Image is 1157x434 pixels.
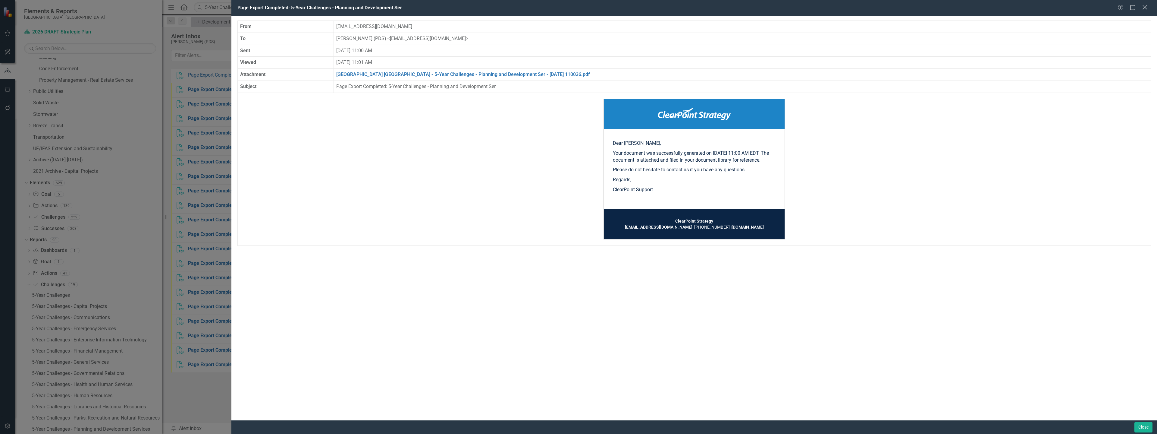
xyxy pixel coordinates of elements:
span: > [466,36,468,41]
span: < [387,36,390,41]
td: [DATE] 11:00 AM [334,45,1151,57]
th: Viewed [238,57,334,69]
th: Sent [238,45,334,57]
a: [EMAIL_ADDRESS][DOMAIN_NAME] [625,225,692,230]
strong: ClearPoint Strategy [675,219,713,223]
th: From [238,21,334,33]
p: Please do not hesitate to contact us if you have any questions. [613,166,776,173]
td: [PERSON_NAME] (PDS) [EMAIL_ADDRESS][DOMAIN_NAME] [334,33,1151,45]
td: [DATE] 11:01 AM [334,57,1151,69]
td: Page Export Completed: 5-Year Challenges - Planning and Development Ser [334,81,1151,93]
a: [DOMAIN_NAME] [732,225,764,230]
th: Attachment [238,69,334,81]
th: Subject [238,81,334,93]
img: ClearPoint Strategy [658,108,731,120]
th: To [238,33,334,45]
a: [GEOGRAPHIC_DATA] [GEOGRAPHIC_DATA] - 5-Year Challenges - Planning and Development Ser - [DATE] 1... [336,71,590,77]
button: Close [1134,422,1152,432]
td: | [PHONE_NUMBER] | [613,218,776,230]
p: Dear [PERSON_NAME], [613,140,776,147]
p: Your document was successfully generated on [DATE] 11:00 AM EDT. The document is attached and fil... [613,150,776,164]
p: Regards, [613,176,776,183]
span: Page Export Completed: 5-Year Challenges - Planning and Development Ser [237,5,402,11]
td: [EMAIL_ADDRESS][DOMAIN_NAME] [334,21,1151,33]
p: ClearPoint Support [613,186,776,193]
